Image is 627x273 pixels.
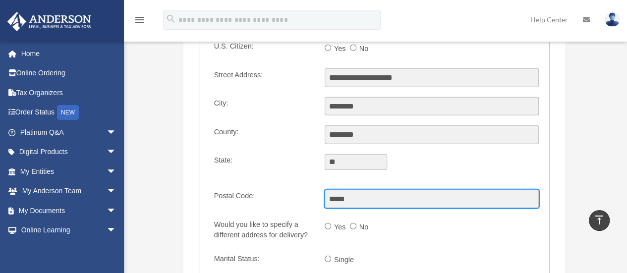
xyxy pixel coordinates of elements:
[107,201,126,221] span: arrow_drop_down
[589,210,610,231] a: vertical_align_top
[605,12,620,27] img: User Pic
[7,63,131,83] a: Online Ordering
[107,122,126,143] span: arrow_drop_down
[7,181,131,201] a: My Anderson Teamarrow_drop_down
[593,214,605,226] i: vertical_align_top
[57,105,79,120] div: NEW
[7,122,131,142] a: Platinum Q&Aarrow_drop_down
[210,190,317,209] label: Postal Code:
[331,219,350,235] label: Yes
[7,220,131,240] a: Online Learningarrow_drop_down
[7,162,131,181] a: My Entitiesarrow_drop_down
[210,40,317,58] label: U.S. Citizen:
[210,125,317,144] label: County:
[7,103,131,123] a: Order StatusNEW
[210,68,317,87] label: Street Address:
[210,97,317,116] label: City:
[331,41,350,57] label: Yes
[331,252,358,268] label: Single
[356,219,373,235] label: No
[107,162,126,182] span: arrow_drop_down
[107,220,126,241] span: arrow_drop_down
[134,17,146,26] a: menu
[107,142,126,163] span: arrow_drop_down
[134,14,146,26] i: menu
[356,41,373,57] label: No
[7,201,131,220] a: My Documentsarrow_drop_down
[166,13,176,24] i: search
[4,12,94,31] img: Anderson Advisors Platinum Portal
[210,218,317,242] label: Would you like to specify a different address for delivery?
[7,44,131,63] a: Home
[107,181,126,202] span: arrow_drop_down
[210,154,317,180] label: State:
[7,83,131,103] a: Tax Organizers
[7,142,131,162] a: Digital Productsarrow_drop_down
